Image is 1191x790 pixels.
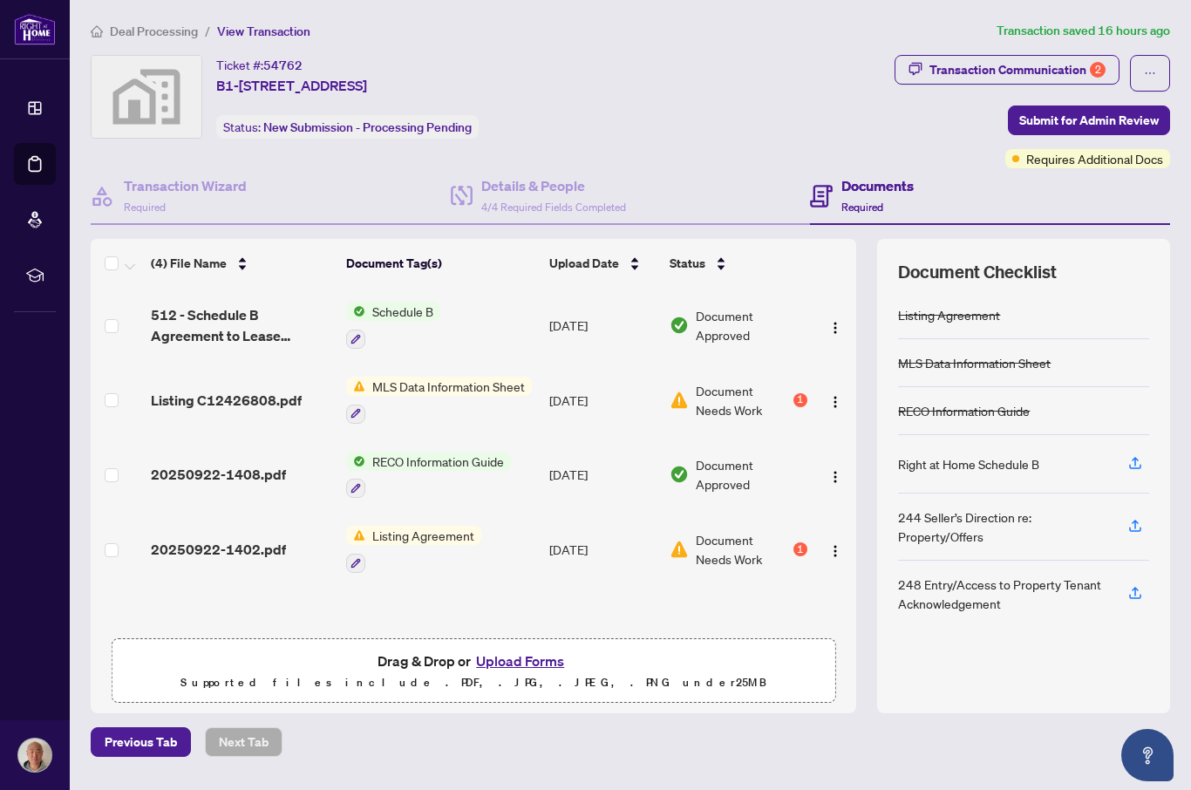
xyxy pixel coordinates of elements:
button: Submit for Admin Review [1008,106,1170,135]
button: Status IconMLS Data Information Sheet [346,377,532,424]
img: Logo [828,395,842,409]
td: [DATE] [542,438,663,513]
button: Logo [821,311,849,339]
button: Open asap [1121,729,1174,781]
span: 20250922-1408.pdf [151,464,286,485]
button: Previous Tab [91,727,191,757]
span: Schedule B [365,302,440,321]
img: Document Status [670,540,689,559]
h4: Details & People [481,175,626,196]
img: Status Icon [346,302,365,321]
div: RECO Information Guide [898,401,1030,420]
span: Listing C12426808.pdf [151,390,302,411]
span: Document Needs Work [696,530,789,569]
img: Status Icon [346,526,365,545]
span: 4/4 Required Fields Completed [481,201,626,214]
span: Deal Processing [110,24,198,39]
div: Listing Agreement [898,305,1000,324]
button: Logo [821,535,849,563]
img: logo [14,13,56,45]
button: Logo [821,386,849,414]
div: Transaction Communication [929,56,1106,84]
td: [DATE] [542,363,663,438]
div: 1 [793,542,807,556]
span: B1-[STREET_ADDRESS] [216,75,367,96]
button: Transaction Communication2 [895,55,1120,85]
p: Supported files include .PDF, .JPG, .JPEG, .PNG under 25 MB [123,672,824,693]
span: Status [670,254,705,273]
span: (4) File Name [151,254,227,273]
span: Document Approved [696,306,806,344]
button: Status IconRECO Information Guide [346,452,511,499]
span: home [91,25,103,37]
img: svg%3e [92,56,201,138]
div: Ticket #: [216,55,303,75]
span: 512 - Schedule B Agreement to Lease Commercial.pdf [151,304,332,346]
span: Upload Date [549,254,619,273]
span: RECO Information Guide [365,452,511,471]
img: Logo [828,470,842,484]
img: Status Icon [346,452,365,471]
button: Upload Forms [471,650,569,672]
div: Status: [216,115,479,139]
th: Upload Date [542,239,664,288]
th: Status [663,239,813,288]
button: Status IconListing Agreement [346,526,481,573]
li: / [205,21,210,41]
img: Logo [828,321,842,335]
div: 2 [1090,62,1106,78]
span: Drag & Drop or [378,650,569,672]
span: Required [841,201,883,214]
div: MLS Data Information Sheet [898,353,1051,372]
div: 1 [793,393,807,407]
span: ellipsis [1144,67,1156,79]
span: Drag & Drop orUpload FormsSupported files include .PDF, .JPG, .JPEG, .PNG under25MB [112,639,834,704]
button: Status IconSchedule B [346,302,440,349]
img: Document Status [670,391,689,410]
span: Document Checklist [898,260,1057,284]
span: 54762 [263,58,303,73]
div: Right at Home Schedule B [898,454,1039,473]
span: Document Approved [696,455,806,494]
span: MLS Data Information Sheet [365,377,532,396]
span: New Submission - Processing Pending [263,119,472,135]
img: Profile Icon [18,739,51,772]
span: 20250922-1402.pdf [151,539,286,560]
span: Document Needs Work [696,381,789,419]
button: Logo [821,460,849,488]
span: Listing Agreement [365,526,481,545]
span: Requires Additional Docs [1026,149,1163,168]
td: [DATE] [542,512,663,587]
th: Document Tag(s) [339,239,542,288]
article: Transaction saved 16 hours ago [997,21,1170,41]
div: 248 Entry/Access to Property Tenant Acknowledgement [898,575,1107,613]
img: Document Status [670,465,689,484]
button: Next Tab [205,727,282,757]
td: [DATE] [542,288,663,363]
span: Submit for Admin Review [1019,106,1159,134]
span: Required [124,201,166,214]
img: Document Status [670,316,689,335]
div: 244 Seller’s Direction re: Property/Offers [898,507,1107,546]
th: (4) File Name [144,239,339,288]
h4: Documents [841,175,914,196]
h4: Transaction Wizard [124,175,247,196]
img: Status Icon [346,377,365,396]
img: Logo [828,544,842,558]
span: View Transaction [217,24,310,39]
span: Previous Tab [105,728,177,756]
